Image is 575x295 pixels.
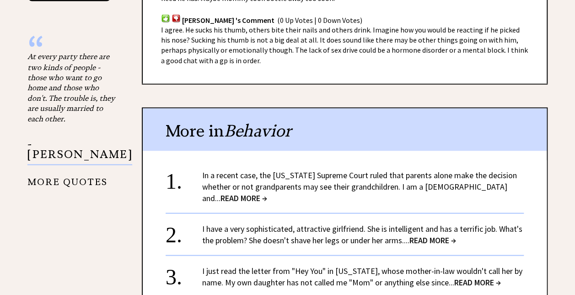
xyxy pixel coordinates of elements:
div: 1. [166,169,202,186]
span: I agree. He sucks his thumb, others bite their nails and others drink. Imagine how you would be r... [161,25,528,65]
a: In a recent case, the [US_STATE] Supreme Court ruled that parents alone make the decision whether... [202,169,517,203]
img: votdown.png [172,14,181,22]
span: [PERSON_NAME] 's Comment [182,15,274,24]
span: READ MORE → [220,192,267,203]
a: I just read the letter from "Hey You" in [US_STATE], whose mother-in-law wouldn't call her by nam... [202,265,522,287]
a: I have a very sophisticated, attractive girlfriend. She is intelligent and has a terrific job. Wh... [202,223,522,245]
div: At every party there are two kinds of people - those who want to go home and those who don't. The... [27,51,119,123]
div: 2. [166,223,202,240]
p: - [PERSON_NAME] [27,139,132,165]
div: More in [143,108,547,151]
a: MORE QUOTES [27,169,107,187]
span: Behavior [224,120,291,141]
div: “ [27,42,119,51]
img: votup.png [161,14,170,22]
span: (0 Up Votes | 0 Down Votes) [277,15,362,24]
div: 3. [166,265,202,282]
span: READ MORE → [454,277,501,287]
span: READ MORE → [409,235,456,245]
